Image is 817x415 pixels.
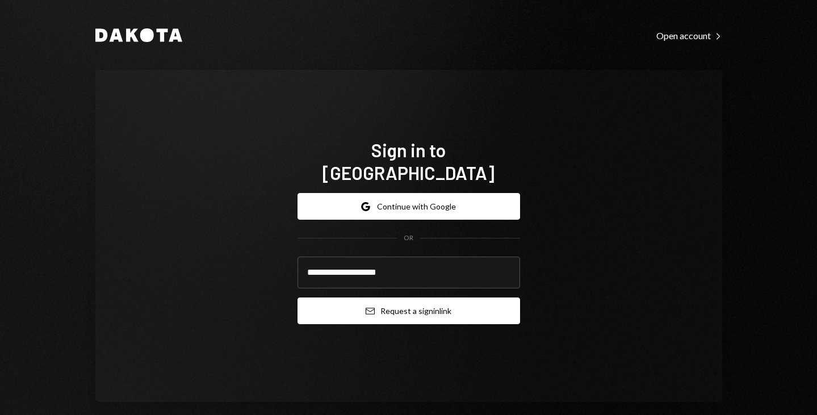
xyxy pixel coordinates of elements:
[298,193,520,220] button: Continue with Google
[656,29,722,41] a: Open account
[404,233,413,243] div: OR
[656,30,722,41] div: Open account
[298,297,520,324] button: Request a signinlink
[298,139,520,184] h1: Sign in to [GEOGRAPHIC_DATA]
